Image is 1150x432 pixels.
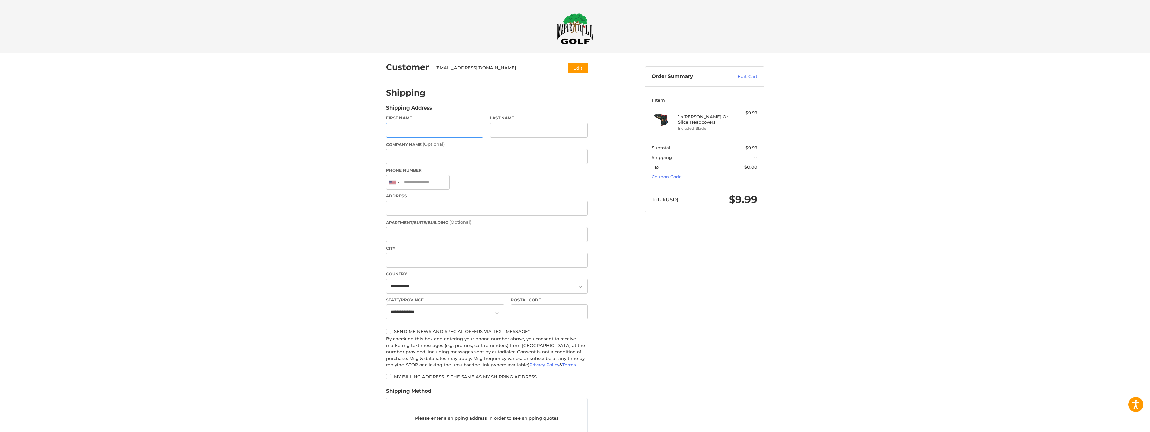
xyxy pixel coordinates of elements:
a: Terms [562,362,576,367]
a: Privacy Policy [529,362,559,367]
h4: 1 x [PERSON_NAME] Or Slice Headcovers [678,114,729,125]
a: Edit Cart [723,73,757,80]
label: Send me news and special offers via text message* [386,329,588,334]
label: My billing address is the same as my shipping address. [386,374,588,379]
label: Apartment/Suite/Building [386,219,588,226]
h3: Order Summary [652,73,723,80]
label: Postal Code [511,297,588,303]
label: Phone Number [386,167,588,173]
label: City [386,245,588,251]
span: Total (USD) [652,196,678,203]
div: $9.99 [731,110,757,116]
div: United States: +1 [386,175,402,190]
h3: 1 Item [652,97,757,103]
span: $9.99 [729,193,757,206]
small: (Optional) [449,219,471,225]
label: First Name [386,115,484,121]
span: Subtotal [652,145,670,150]
p: Please enter a shipping address in order to see shipping quotes [386,412,587,425]
label: Company Name [386,141,588,148]
label: Address [386,193,588,199]
legend: Shipping Address [386,104,432,115]
small: (Optional) [423,141,445,147]
span: $9.99 [745,145,757,150]
span: Tax [652,164,659,170]
button: Edit [568,63,588,73]
h2: Customer [386,62,429,72]
span: Shipping [652,155,672,160]
h2: Shipping [386,88,426,98]
span: -- [754,155,757,160]
li: Included Blade [678,126,729,131]
label: Last Name [490,115,588,121]
div: [EMAIL_ADDRESS][DOMAIN_NAME] [435,65,555,71]
a: Coupon Code [652,174,682,179]
legend: Shipping Method [386,387,431,398]
div: By checking this box and entering your phone number above, you consent to receive marketing text ... [386,336,588,368]
iframe: Google Customer Reviews [1095,414,1150,432]
img: Maple Hill Golf [557,13,593,44]
span: $0.00 [744,164,757,170]
label: Country [386,271,588,277]
label: State/Province [386,297,504,303]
